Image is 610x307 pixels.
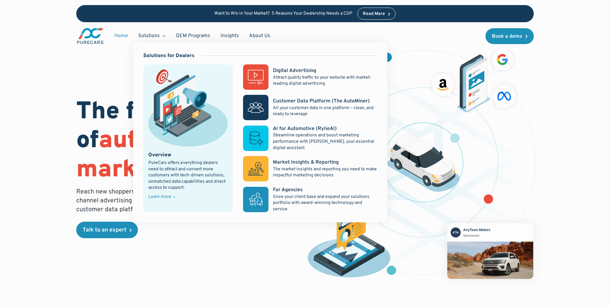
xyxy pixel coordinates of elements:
img: mockup of facebook post [435,211,545,291]
p: Streamline operations and boost marketing performance with [PERSON_NAME], your essential digital ... [273,132,377,151]
a: Insights [215,30,244,42]
img: persona of a buyer [302,186,396,280]
div: Read More [363,12,385,16]
img: illustration of a vehicle [387,134,460,192]
a: Market Insights & ReportingThe market insights and reporting you need to make impactful marketing... [243,156,377,181]
div: Digital Advertising [273,67,316,74]
a: marketing illustration showing social media channels and campaignsOverviewPureCars offers everyth... [143,64,233,212]
div: Solutions for Dealers [143,52,194,59]
div: Book a demo [492,34,522,39]
a: Book a demo [485,28,534,44]
img: purecars logo [76,27,104,45]
div: Solutions [133,30,171,42]
a: About Us [244,30,275,42]
div: Overview [148,152,171,159]
h1: The future of is data. [76,98,297,185]
p: Grow your client base and expand your solutions portfolio with award-winning technology and service [273,194,377,212]
p: Want to Win in Your Market? 5 Reasons Your Dealership Needs a CDP [214,11,352,16]
a: Home [109,30,133,42]
a: For AgenciesGrow your client base and expand your solutions portfolio with award-winning technolo... [243,186,377,212]
div: Market Insights & Reporting [273,159,339,166]
img: ads on social media and advertising partners [428,46,519,113]
p: All your customer data in one platform – clean, and ready to leverage [273,105,377,117]
a: Read More [357,8,396,20]
div: Learn more [148,195,171,199]
div: PureCars offers everything dealers need to attract and convert more customers with tech-driven so... [148,160,228,191]
p: Reach new shoppers and nurture existing clients through an omni-channel advertising approach comb... [76,187,269,214]
a: Talk to an expert [76,222,138,238]
a: Digital AdvertisingAttract quality traffic to your website with market-leading digital advertising [243,64,377,90]
img: marketing illustration showing social media channels and campaigns [148,69,228,146]
div: Talk to an expert [83,227,126,233]
span: automotive marketing [76,126,230,185]
a: OEM Programs [171,30,215,42]
a: AI for Automotive (RylieAI)Streamline operations and boost marketing performance with [PERSON_NAM... [243,125,377,151]
div: Solutions [138,32,160,39]
nav: Solutions [133,42,387,223]
p: Attract quality traffic to your website with market-leading digital advertising [273,75,377,87]
div: For Agencies [273,186,303,193]
a: Customer Data Platform (The AutoMiner)All your customer data in one platform – clean, and ready t... [243,95,377,120]
p: The market insights and reporting you need to make impactful marketing decisions [273,166,377,179]
a: main [76,27,104,45]
div: AI for Automotive (RylieAI) [273,125,337,132]
div: Customer Data Platform (The AutoMiner) [273,98,370,105]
